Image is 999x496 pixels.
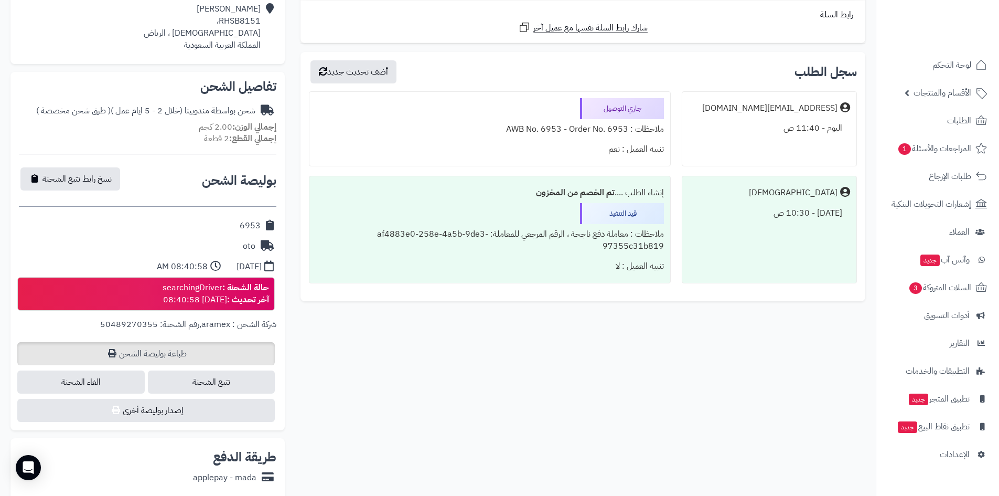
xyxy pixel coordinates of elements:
div: [DATE] - 10:30 ص [689,203,850,224]
span: الطلبات [947,113,971,128]
div: searchingDriver [DATE] 08:40:58 [163,282,269,306]
a: العملاء [883,219,993,245]
div: ملاحظات : معاملة دفع ناجحة ، الرقم المرجعي للمعاملة: af4883e0-258e-4a5b-9de3-97355c31b819 [316,224,663,257]
div: [EMAIL_ADDRESS][DOMAIN_NAME] [702,102,837,114]
span: السلات المتروكة [908,280,971,295]
b: تم الخصم من المخزون [536,186,615,199]
strong: إجمالي الوزن: [232,121,276,133]
span: إشعارات التحويلات البنكية [891,197,971,212]
a: لوحة التحكم [883,52,993,78]
img: logo-2.png [928,28,989,50]
span: جديد [909,394,928,405]
a: شارك رابط السلة نفسها مع عميل آخر [518,21,648,34]
small: 2.00 كجم [199,121,276,133]
div: ملاحظات : AWB No. 6953 - Order No. 6953 [316,119,663,140]
a: تتبع الشحنة [148,371,275,394]
h2: تفاصيل الشحن [19,80,276,93]
div: تنبيه العميل : نعم [316,139,663,160]
button: نسخ رابط تتبع الشحنة [20,167,120,191]
div: 6953 [240,220,261,232]
span: تطبيق نقاط البيع [897,419,970,434]
strong: حالة الشحنة : [222,281,269,294]
div: applepay - mada [193,472,256,484]
button: أضف تحديث جديد [310,60,396,83]
div: جاري التوصيل [580,98,664,119]
span: المراجعات والأسئلة [897,141,971,156]
div: شحن بواسطة مندوبينا (خلال 2 - 5 ايام عمل ) [36,105,255,117]
a: السلات المتروكة3 [883,275,993,300]
a: التطبيقات والخدمات [883,358,993,384]
span: التطبيقات والخدمات [906,364,970,378]
h2: طريقة الدفع [213,451,276,463]
span: نسخ رابط تتبع الشحنة [42,173,112,185]
a: إشعارات التحويلات البنكية [883,192,993,217]
div: oto [243,240,255,252]
div: رابط السلة [305,9,861,21]
a: التقارير [883,331,993,356]
span: 3 [909,282,922,294]
div: 08:40:58 AM [157,261,208,273]
span: التقارير [950,336,970,351]
span: وآتس آب [919,252,970,267]
small: 2 قطعة [204,132,276,145]
h2: بوليصة الشحن [202,174,276,187]
strong: آخر تحديث : [227,293,269,306]
strong: إجمالي القطع: [229,132,276,145]
span: لوحة التحكم [932,58,971,72]
a: طباعة بوليصة الشحن [17,342,275,365]
span: جديد [898,421,917,433]
a: تطبيق نقاط البيعجديد [883,414,993,439]
span: الأقسام والمنتجات [914,86,971,100]
div: تنبيه العميل : لا [316,256,663,277]
div: قيد التنفيذ [580,203,664,224]
span: تطبيق المتجر [908,392,970,406]
span: شارك رابط السلة نفسها مع عميل آخر [533,22,648,34]
span: 1 [898,143,911,155]
div: إنشاء الطلب .... [316,183,663,203]
span: شركة الشحن : aramex [201,318,276,331]
a: المراجعات والأسئلة1 [883,136,993,161]
button: إصدار بوليصة أخرى [17,399,275,422]
div: Open Intercom Messenger [16,455,41,480]
div: [PERSON_NAME] RHSB8151، [DEMOGRAPHIC_DATA] ، الرياض المملكة العربية السعودية [144,3,261,51]
span: طلبات الإرجاع [929,169,971,184]
div: [DEMOGRAPHIC_DATA] [749,187,837,199]
span: أدوات التسويق [924,308,970,323]
a: وآتس آبجديد [883,247,993,272]
div: , [19,319,276,343]
a: تطبيق المتجرجديد [883,386,993,411]
span: رقم الشحنة: 50489270355 [100,318,199,331]
a: الطلبات [883,108,993,133]
a: أدوات التسويق [883,303,993,328]
div: [DATE] [237,261,262,273]
h3: سجل الطلب [794,66,857,78]
span: الإعدادات [940,447,970,462]
a: طلبات الإرجاع [883,164,993,189]
span: جديد [920,255,940,266]
a: الإعدادات [883,442,993,467]
span: الغاء الشحنة [17,371,145,394]
span: العملاء [949,225,970,239]
span: ( طرق شحن مخصصة ) [36,104,111,117]
div: اليوم - 11:40 ص [689,118,850,139]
